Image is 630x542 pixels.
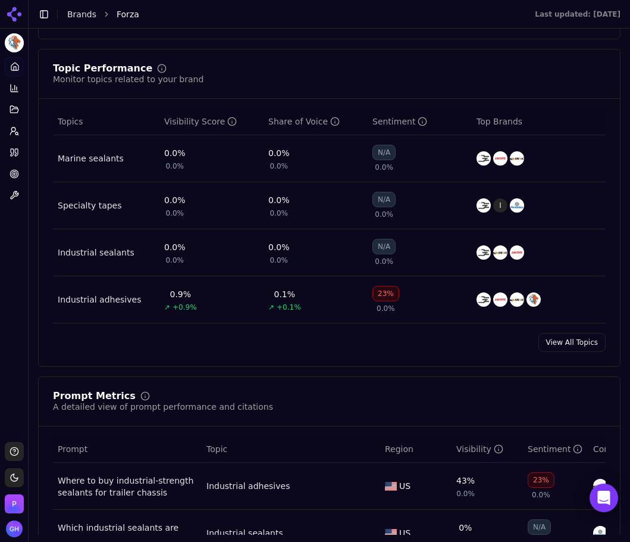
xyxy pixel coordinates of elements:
button: Current brand: Forza [5,33,24,52]
a: Where to buy industrial-strength sealants for trailer chassis [58,475,197,499]
th: Prompt [53,436,202,463]
img: Perrill [5,494,24,513]
div: Visibility Score [164,116,237,127]
span: +0.1% [277,303,301,312]
img: US flag [385,529,397,538]
span: 0.0% [375,257,393,266]
span: 0.0% [270,208,289,218]
div: Monitor topics related to your brand [53,73,203,85]
img: permatex [593,526,607,540]
span: 0.0% [270,256,289,265]
img: 3m [477,151,491,166]
img: 3m [477,198,491,213]
div: 0% [459,522,472,534]
span: ↗ [164,303,170,312]
div: N/A [372,239,396,254]
div: 0.0% [164,194,186,206]
span: I [493,198,507,213]
a: View All Topics [538,333,606,352]
span: 0.0% [166,161,184,171]
span: Top Brands [477,116,522,127]
th: Topics [53,108,159,135]
a: Industrial adhesives [206,480,290,492]
span: 0.0% [532,490,550,500]
span: 0.0% [166,208,184,218]
a: Specialty tapes [58,200,122,211]
img: 3m [477,245,491,260]
span: ↗ [268,303,274,312]
div: Data table [53,108,606,323]
img: sika [510,292,524,307]
a: Brands [67,10,96,19]
span: Region [385,443,413,455]
div: Prompt Metrics [53,391,136,401]
th: shareOfVoice [264,108,368,135]
img: forza [526,292,541,307]
span: US [399,527,410,539]
div: 0.9% [170,288,192,300]
div: 0.0% [164,147,186,159]
span: Topic [206,443,227,455]
img: loctite [510,245,524,260]
div: N/A [528,519,551,535]
th: sentiment [523,436,588,463]
div: 0.0% [268,194,290,206]
a: Industrial sealants [58,247,134,258]
nav: breadcrumb [67,8,511,20]
span: Prompt [58,443,87,455]
span: Forza [117,8,139,20]
div: 0.0% [268,241,290,253]
span: 0.0% [375,210,393,219]
a: Marine sealants [58,152,124,164]
th: visibilityScore [159,108,264,135]
button: Open organization switcher [5,494,24,513]
th: Topic [202,436,380,463]
div: Sentiment [372,116,427,127]
img: Forza [5,33,24,52]
div: Topic Performance [53,64,152,73]
div: 0.1% [274,288,296,300]
div: Share of Voice [268,116,340,127]
th: sentiment [368,108,472,135]
div: Last updated: [DATE] [535,10,620,19]
div: Visibility [456,443,503,455]
img: loctite [493,151,507,166]
span: 0.0% [377,304,395,313]
button: Open user button [6,521,23,537]
span: 0.0% [456,489,475,499]
div: 43% [456,475,475,487]
span: 0.0% [166,256,184,265]
div: 23% [372,286,399,301]
img: Grace Hallen [6,521,23,537]
div: 23% [528,472,554,488]
img: sika [493,245,507,260]
span: US [399,480,410,492]
img: loctite [493,292,507,307]
div: 0.0% [268,147,290,159]
div: N/A [372,145,396,160]
span: Topics [58,116,83,127]
th: Region [380,436,452,463]
div: Sentiment [528,443,582,455]
span: 0.0% [375,163,393,172]
th: Top Brands [472,108,606,135]
div: N/A [372,192,396,207]
th: brandMentionRate [452,436,523,463]
div: A detailed view of prompt performance and citations [53,401,273,413]
img: permatex [510,198,524,213]
a: Industrial sealants [206,527,283,539]
span: 0.0% [270,161,289,171]
span: +0.9% [173,303,197,312]
img: sika [510,151,524,166]
div: Open Intercom Messenger [590,484,618,512]
img: sika [593,479,607,493]
a: Industrial adhesives [58,294,141,306]
div: 0.0% [164,241,186,253]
